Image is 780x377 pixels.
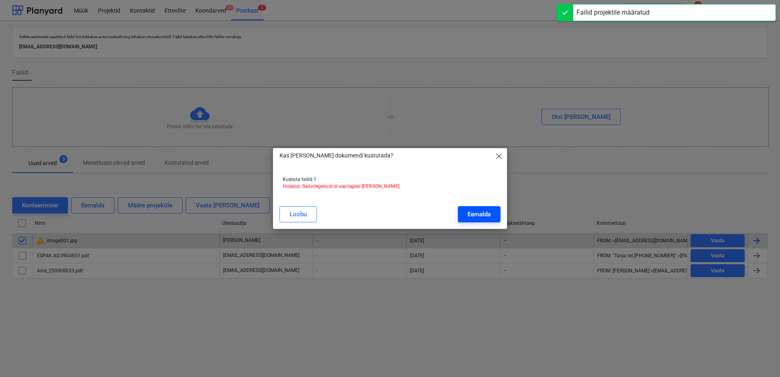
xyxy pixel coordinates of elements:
[739,338,780,377] iframe: Chat Widget
[576,8,650,17] div: Failid projektile määratud
[458,206,500,222] button: Eemalda
[283,183,497,190] p: Hoiatus: Seda tegevust ei saa tagasi [PERSON_NAME]
[283,176,497,183] p: Kustuta failid 1
[290,209,307,220] div: Loobu
[494,151,504,161] span: close
[279,151,393,160] p: Kas [PERSON_NAME] dokumendi kustutada?
[468,209,491,220] div: Eemalda
[279,206,317,222] button: Loobu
